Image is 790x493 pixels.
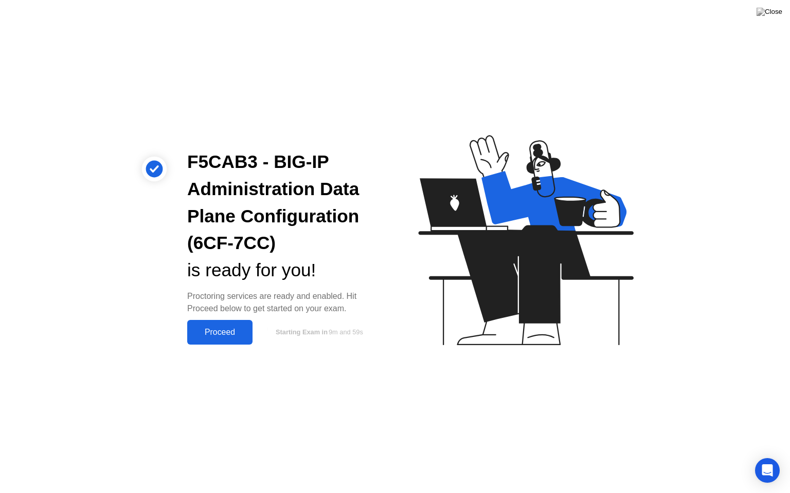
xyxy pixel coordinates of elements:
span: 9m and 59s [329,328,363,336]
div: Open Intercom Messenger [755,458,780,483]
button: Starting Exam in9m and 59s [258,323,379,342]
div: Proceed [190,328,249,337]
button: Proceed [187,320,253,345]
img: Close [757,8,782,16]
div: F5CAB3 - BIG-IP Administration Data Plane Configuration (6CF-7CC) [187,148,379,257]
div: is ready for you! [187,257,379,284]
div: Proctoring services are ready and enabled. Hit Proceed below to get started on your exam. [187,290,379,315]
